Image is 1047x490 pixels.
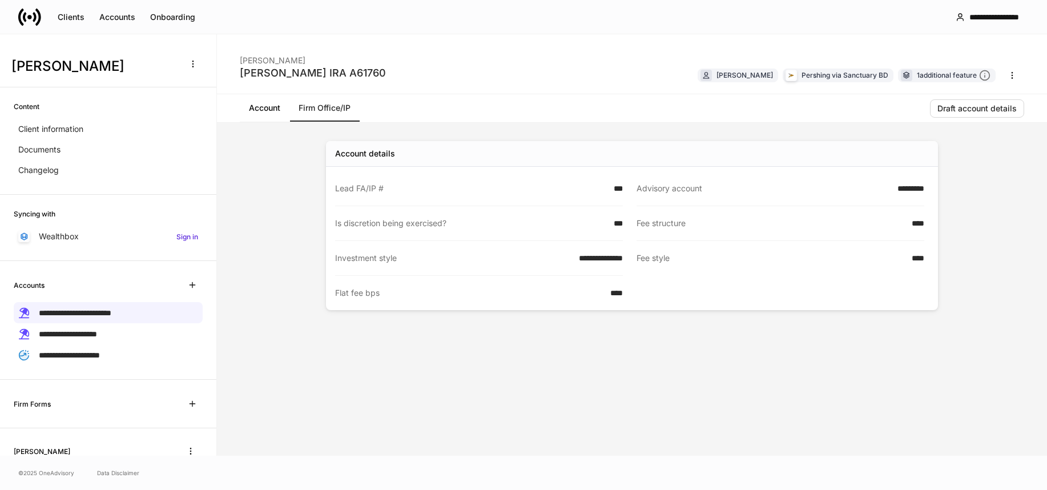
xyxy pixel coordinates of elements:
a: Changelog [14,160,203,180]
div: Accounts [99,13,135,21]
div: 1 additional feature [917,70,990,82]
h6: Syncing with [14,208,55,219]
p: Changelog [18,164,59,176]
div: [PERSON_NAME] [716,70,773,81]
h6: [PERSON_NAME] [14,446,70,457]
a: Data Disclaimer [97,468,139,477]
a: Documents [14,139,203,160]
h6: Accounts [14,280,45,291]
div: [PERSON_NAME] [240,48,386,66]
a: WealthboxSign in [14,226,203,247]
button: Clients [50,8,92,26]
p: Wealthbox [39,231,79,242]
div: Advisory account [637,183,891,194]
h6: Firm Forms [14,399,51,409]
button: Draft account details [930,99,1024,118]
h3: [PERSON_NAME] [11,57,176,75]
p: Client information [18,123,83,135]
div: Onboarding [150,13,195,21]
div: Account details [335,148,395,159]
a: Client information [14,119,203,139]
button: Accounts [92,8,143,26]
a: Account [240,94,289,122]
div: Is discretion being exercised? [335,218,607,229]
h6: Content [14,101,39,112]
div: Draft account details [937,105,1017,113]
div: Fee style [637,252,905,264]
p: Documents [18,144,61,155]
h6: Sign in [176,231,198,242]
div: Flat fee bps [335,287,603,299]
button: Onboarding [143,8,203,26]
div: Fee structure [637,218,905,229]
div: Lead FA/IP # [335,183,607,194]
div: Clients [58,13,84,21]
div: Pershing via Sanctuary BD [802,70,888,81]
span: © 2025 OneAdvisory [18,468,74,477]
a: Firm Office/IP [289,94,360,122]
div: Investment style [335,252,572,264]
div: [PERSON_NAME] IRA A61760 [240,66,386,80]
